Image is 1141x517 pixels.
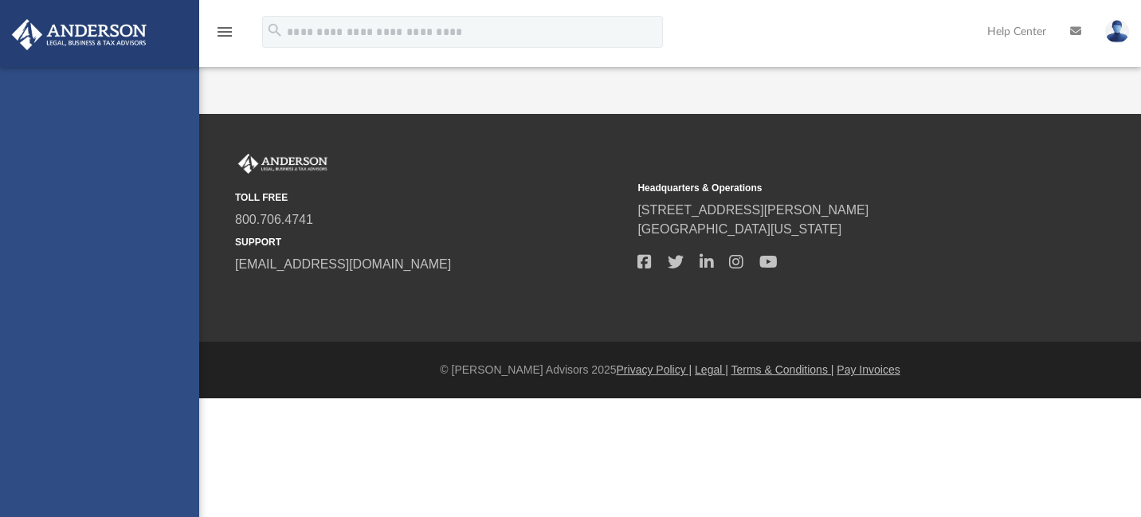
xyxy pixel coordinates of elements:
a: [STREET_ADDRESS][PERSON_NAME] [637,203,868,217]
img: Anderson Advisors Platinum Portal [235,154,331,174]
small: SUPPORT [235,235,626,249]
div: © [PERSON_NAME] Advisors 2025 [199,362,1141,378]
a: [EMAIL_ADDRESS][DOMAIN_NAME] [235,257,451,271]
img: User Pic [1105,20,1129,43]
i: menu [215,22,234,41]
a: [GEOGRAPHIC_DATA][US_STATE] [637,222,841,236]
a: Pay Invoices [837,363,900,376]
i: search [266,22,284,39]
a: Legal | [695,363,728,376]
a: Privacy Policy | [617,363,692,376]
a: menu [215,30,234,41]
img: Anderson Advisors Platinum Portal [7,19,151,50]
a: 800.706.4741 [235,213,313,226]
a: Terms & Conditions | [731,363,834,376]
small: TOLL FREE [235,190,626,205]
small: Headquarters & Operations [637,181,1029,195]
